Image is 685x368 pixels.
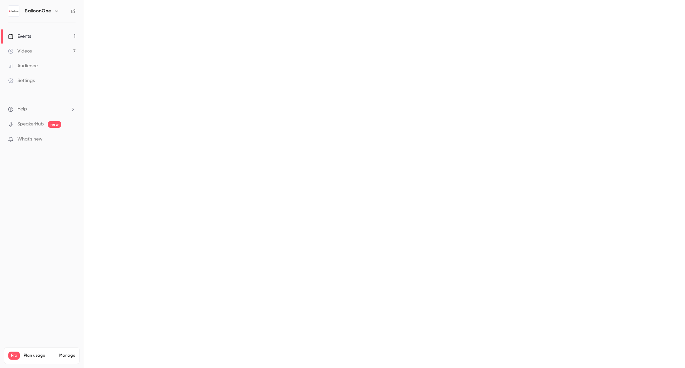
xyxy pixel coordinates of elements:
[8,352,20,360] span: Pro
[17,121,44,128] a: SpeakerHub
[8,33,31,40] div: Events
[8,6,19,16] img: BalloonOne
[17,136,42,143] span: What's new
[59,353,75,358] a: Manage
[25,8,51,14] h6: BalloonOne
[8,63,38,69] div: Audience
[17,106,27,113] span: Help
[8,77,35,84] div: Settings
[24,353,55,358] span: Plan usage
[48,121,61,128] span: new
[8,106,76,113] li: help-dropdown-opener
[8,48,32,55] div: Videos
